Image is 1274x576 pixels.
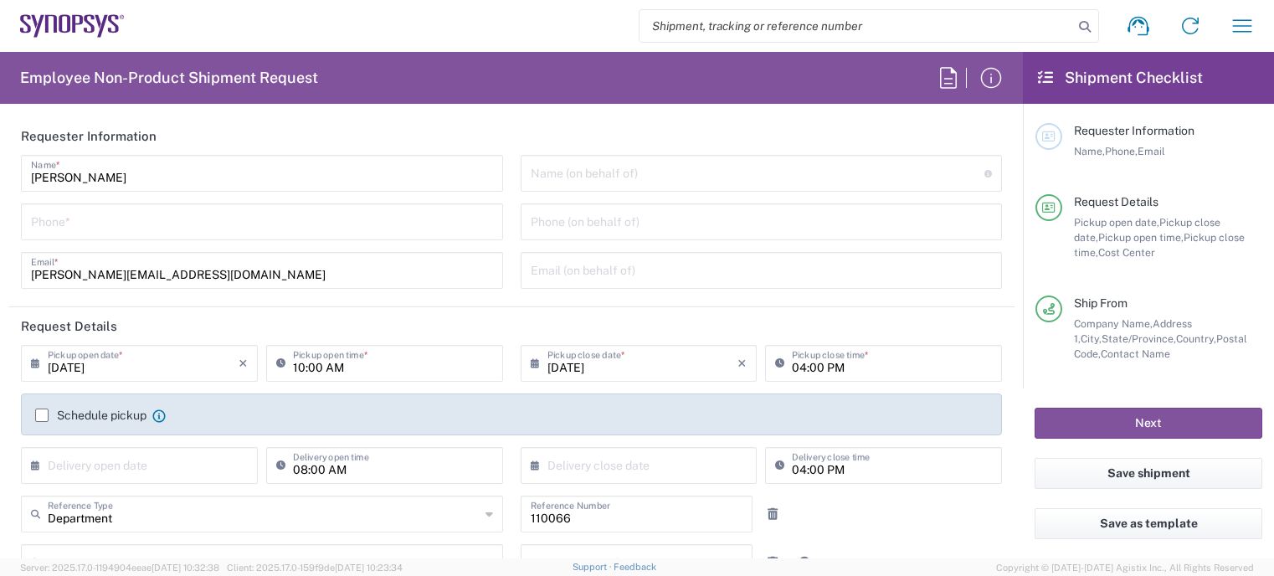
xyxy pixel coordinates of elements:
[152,563,219,573] span: [DATE] 10:32:38
[996,560,1254,575] span: Copyright © [DATE]-[DATE] Agistix Inc., All Rights Reserved
[1074,145,1105,157] span: Name,
[239,350,248,377] i: ×
[573,562,614,572] a: Support
[1105,145,1138,157] span: Phone,
[1074,317,1153,330] span: Company Name,
[1035,408,1262,439] button: Next
[1074,296,1128,310] span: Ship From
[1098,246,1155,259] span: Cost Center
[761,502,784,526] a: Remove Reference
[1098,231,1184,244] span: Pickup open time,
[20,68,318,88] h2: Employee Non-Product Shipment Request
[1074,124,1194,137] span: Requester Information
[21,318,117,335] h2: Request Details
[1035,508,1262,539] button: Save as template
[793,551,816,574] a: Add Reference
[1038,68,1203,88] h2: Shipment Checklist
[1101,347,1170,360] span: Contact Name
[1102,332,1176,345] span: State/Province,
[227,563,403,573] span: Client: 2025.17.0-159f9de
[20,563,219,573] span: Server: 2025.17.0-1194904eeae
[335,563,403,573] span: [DATE] 10:23:34
[761,551,784,574] a: Remove Reference
[21,128,157,145] h2: Requester Information
[640,10,1073,42] input: Shipment, tracking or reference number
[1138,145,1165,157] span: Email
[614,562,656,572] a: Feedback
[1176,332,1216,345] span: Country,
[737,350,747,377] i: ×
[35,409,146,422] label: Schedule pickup
[1035,458,1262,489] button: Save shipment
[1081,332,1102,345] span: City,
[1074,216,1159,229] span: Pickup open date,
[1074,195,1158,208] span: Request Details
